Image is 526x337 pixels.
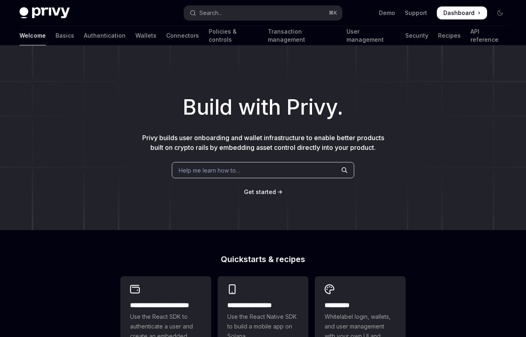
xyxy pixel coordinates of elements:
[179,166,240,175] span: Help me learn how to…
[494,6,507,19] button: Toggle dark mode
[135,26,156,45] a: Wallets
[329,10,337,16] span: ⌘ K
[379,9,395,17] a: Demo
[405,9,427,17] a: Support
[244,188,276,195] span: Get started
[19,7,70,19] img: dark logo
[470,26,507,45] a: API reference
[209,26,258,45] a: Policies & controls
[443,9,475,17] span: Dashboard
[19,26,46,45] a: Welcome
[120,255,406,263] h2: Quickstarts & recipes
[405,26,428,45] a: Security
[56,26,74,45] a: Basics
[346,26,396,45] a: User management
[166,26,199,45] a: Connectors
[13,92,513,123] h1: Build with Privy.
[268,26,337,45] a: Transaction management
[84,26,126,45] a: Authentication
[244,188,276,196] a: Get started
[142,134,384,151] span: Privy builds user onboarding and wallet infrastructure to enable better products built on crypto ...
[437,6,487,19] a: Dashboard
[438,26,461,45] a: Recipes
[199,8,222,18] div: Search...
[184,6,342,20] button: Open search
